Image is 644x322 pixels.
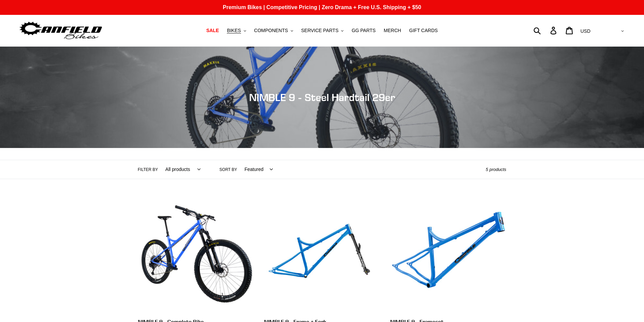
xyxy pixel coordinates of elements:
[409,28,438,33] span: GIFT CARDS
[249,91,395,103] span: NIMBLE 9 - Steel Hardtail 29er
[384,28,401,33] span: MERCH
[537,23,554,38] input: Search
[348,26,379,35] a: GG PARTS
[380,26,404,35] a: MERCH
[219,167,237,173] label: Sort by
[19,20,103,41] img: Canfield Bikes
[301,28,338,33] span: SERVICE PARTS
[138,167,158,173] label: Filter by
[406,26,441,35] a: GIFT CARDS
[352,28,376,33] span: GG PARTS
[223,26,249,35] button: BIKES
[203,26,222,35] a: SALE
[486,167,506,172] span: 5 products
[251,26,296,35] button: COMPONENTS
[298,26,347,35] button: SERVICE PARTS
[227,28,241,33] span: BIKES
[254,28,288,33] span: COMPONENTS
[206,28,219,33] span: SALE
